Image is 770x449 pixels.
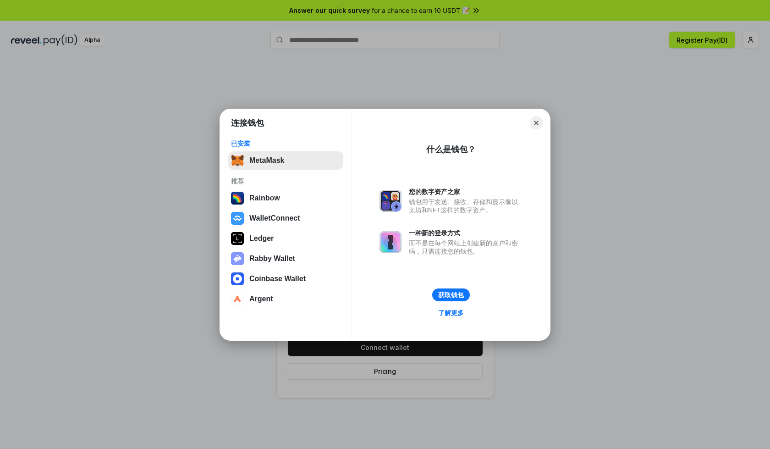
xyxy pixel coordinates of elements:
[249,275,306,283] div: Coinbase Wallet
[228,209,343,227] button: WalletConnect
[426,144,476,155] div: 什么是钱包？
[231,272,244,285] img: svg+xml,%3Csvg%20width%3D%2228%22%20height%3D%2228%22%20viewBox%3D%220%200%2028%2028%22%20fill%3D...
[409,239,522,255] div: 而不是在每个网站上创建新的账户和密码，只需连接您的钱包。
[231,212,244,225] img: svg+xml,%3Csvg%20width%3D%2228%22%20height%3D%2228%22%20viewBox%3D%220%200%2028%2028%22%20fill%3D...
[433,307,469,319] a: 了解更多
[249,214,300,222] div: WalletConnect
[530,116,543,129] button: Close
[231,139,341,148] div: 已安装
[231,192,244,205] img: svg+xml,%3Csvg%20width%3D%22120%22%20height%3D%22120%22%20viewBox%3D%220%200%20120%20120%22%20fil...
[249,295,273,303] div: Argent
[231,154,244,167] img: svg+xml,%3Csvg%20fill%3D%22none%22%20height%3D%2233%22%20viewBox%3D%220%200%2035%2033%22%20width%...
[231,252,244,265] img: svg+xml,%3Csvg%20xmlns%3D%22http%3A%2F%2Fwww.w3.org%2F2000%2Fsvg%22%20fill%3D%22none%22%20viewBox...
[379,231,401,253] img: svg+xml,%3Csvg%20xmlns%3D%22http%3A%2F%2Fwww.w3.org%2F2000%2Fsvg%22%20fill%3D%22none%22%20viewBox...
[409,198,522,214] div: 钱包用于发送、接收、存储和显示像以太坊和NFT这样的数字资产。
[409,229,522,237] div: 一种新的登录方式
[228,229,343,248] button: Ledger
[231,293,244,305] img: svg+xml,%3Csvg%20width%3D%2228%22%20height%3D%2228%22%20viewBox%3D%220%200%2028%2028%22%20fill%3D...
[228,249,343,268] button: Rabby Wallet
[228,270,343,288] button: Coinbase Wallet
[249,156,284,165] div: MetaMask
[231,117,264,128] h1: 连接钱包
[409,188,522,196] div: 您的数字资产之家
[438,309,464,317] div: 了解更多
[228,151,343,170] button: MetaMask
[228,189,343,207] button: Rainbow
[249,194,280,202] div: Rainbow
[379,190,401,212] img: svg+xml,%3Csvg%20xmlns%3D%22http%3A%2F%2Fwww.w3.org%2F2000%2Fsvg%22%20fill%3D%22none%22%20viewBox...
[249,234,274,243] div: Ledger
[228,290,343,308] button: Argent
[432,288,470,301] button: 获取钱包
[438,291,464,299] div: 获取钱包
[249,255,295,263] div: Rabby Wallet
[231,232,244,245] img: svg+xml,%3Csvg%20xmlns%3D%22http%3A%2F%2Fwww.w3.org%2F2000%2Fsvg%22%20width%3D%2228%22%20height%3...
[231,177,341,185] div: 推荐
